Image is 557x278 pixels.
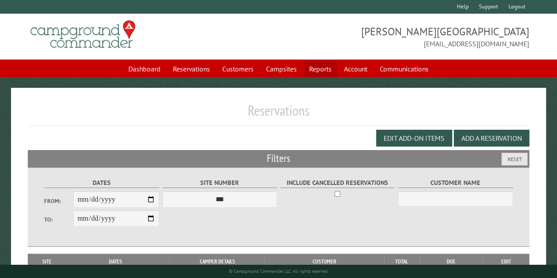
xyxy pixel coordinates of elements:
[384,254,419,269] th: Total
[28,150,529,167] h2: Filters
[376,130,452,147] button: Edit Add-on Items
[304,60,337,77] a: Reports
[28,102,529,126] h1: Reservations
[398,178,513,188] label: Customer Name
[32,254,61,269] th: Site
[168,60,215,77] a: Reservations
[44,178,159,188] label: Dates
[217,60,259,77] a: Customers
[44,197,73,205] label: From:
[123,60,166,77] a: Dashboard
[265,254,384,269] th: Customer
[374,60,434,77] a: Communications
[483,254,529,269] th: Edit
[28,17,138,52] img: Campground Commander
[261,60,302,77] a: Campsites
[280,178,395,188] label: Include Cancelled Reservations
[170,254,264,269] th: Camper Details
[339,60,373,77] a: Account
[419,254,483,269] th: Due
[44,215,73,224] label: To:
[61,254,170,269] th: Dates
[162,178,277,188] label: Site Number
[501,153,527,165] button: Reset
[229,268,329,274] small: © Campground Commander LLC. All rights reserved.
[454,130,529,147] button: Add a Reservation
[279,24,529,49] span: [PERSON_NAME][GEOGRAPHIC_DATA] [EMAIL_ADDRESS][DOMAIN_NAME]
